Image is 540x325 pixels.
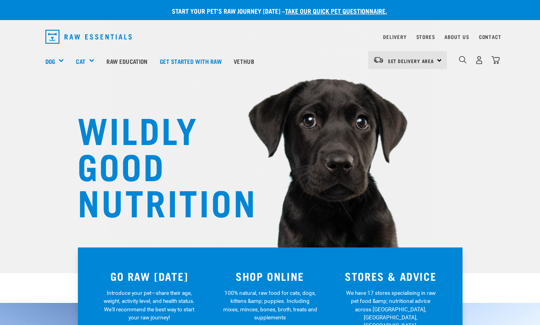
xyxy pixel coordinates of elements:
h1: WILDLY GOOD NUTRITION [77,110,238,219]
a: About Us [444,35,469,38]
a: Cat [76,57,85,66]
h3: GO RAW [DATE] [94,270,205,282]
nav: dropdown navigation [39,27,501,47]
img: van-moving.png [373,56,384,63]
a: Dog [45,57,55,66]
p: Introduce your pet—share their age, weight, activity level, and health status. We'll recommend th... [102,289,196,322]
a: Contact [479,35,501,38]
img: home-icon@2x.png [491,56,500,64]
a: take our quick pet questionnaire. [285,9,387,12]
a: Get started with Raw [154,45,228,77]
a: Vethub [228,45,260,77]
a: Delivery [383,35,406,38]
img: Raw Essentials Logo [45,30,132,44]
a: Stores [416,35,435,38]
h3: SHOP ONLINE [214,270,326,282]
p: 100% natural, raw food for cats, dogs, kittens &amp; puppies. Including mixes, minces, bones, bro... [223,289,317,322]
img: home-icon-1@2x.png [459,56,467,63]
h3: STORES & ADVICE [335,270,446,282]
img: user.png [475,56,483,64]
span: Set Delivery Area [388,59,434,62]
a: Raw Education [100,45,153,77]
